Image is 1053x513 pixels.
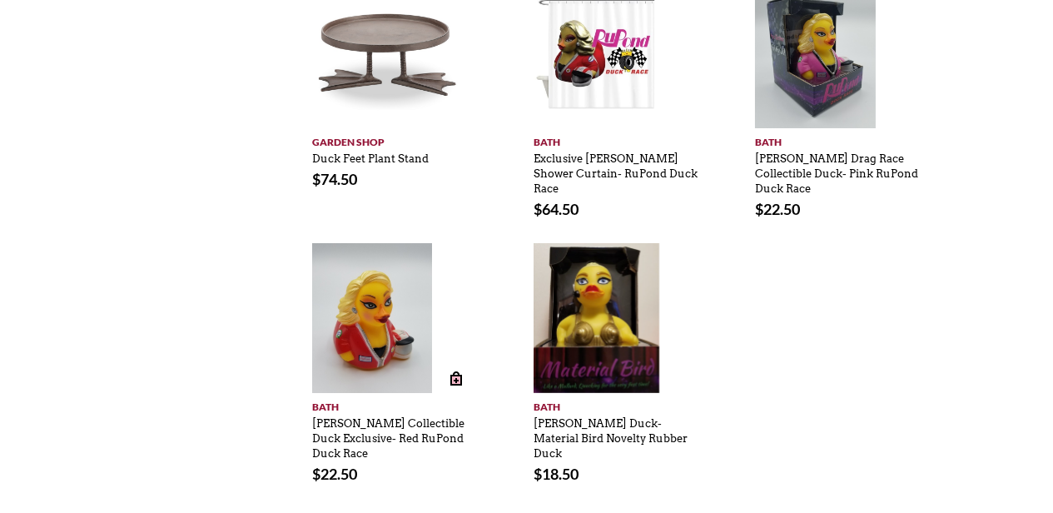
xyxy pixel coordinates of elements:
a: Garden Shop [312,128,482,150]
a: [PERSON_NAME] Collectible Duck Exclusive- Red RuPond Duck Race [312,409,464,461]
a: Bath [534,128,703,150]
bdi: 64.50 [534,200,579,218]
a: [PERSON_NAME] Duck- Material Bird Novelty Rubber Duck [534,409,688,461]
bdi: 18.50 [534,465,579,483]
a: Bath [755,128,925,150]
a: Duck Feet Plant Stand [312,144,429,166]
span: $ [755,200,763,218]
bdi: 74.50 [312,170,357,188]
a: [PERSON_NAME] Drag Race Collectible Duck- Pink RuPond Duck Race [755,144,918,196]
span: $ [312,170,320,188]
span: $ [312,465,320,483]
bdi: 22.50 [312,465,357,483]
a: Exclusive [PERSON_NAME] Shower Curtain- RuPond Duck Race [534,144,698,196]
bdi: 22.50 [755,200,800,218]
span: $ [534,465,542,483]
a: Bath [534,393,703,415]
a: Add to cart: “RuPaul Collectible Duck Exclusive- Red RuPond Duck Race” [441,364,470,393]
a: Bath [312,393,482,415]
span: $ [534,200,542,218]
